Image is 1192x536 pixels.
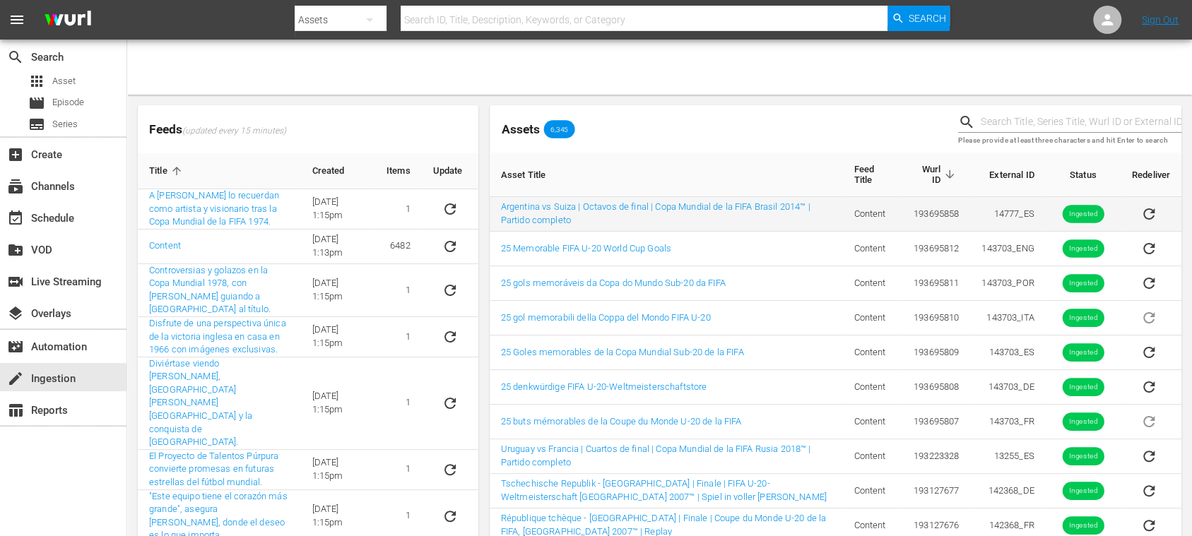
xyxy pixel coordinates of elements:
[375,153,422,189] th: Items
[7,370,24,387] span: Ingestion
[909,6,946,31] span: Search
[1062,209,1104,220] span: Ingested
[375,357,422,450] td: 1
[301,264,375,317] td: [DATE] 1:15pm
[502,122,540,136] span: Assets
[375,317,422,357] td: 1
[970,232,1045,266] td: 143703_ENG
[501,381,707,392] a: 25 denkwürdige FIFA U-20-Weltmeisterschaftstore
[7,402,24,419] span: Reports
[1062,382,1104,393] span: Ingested
[501,201,810,225] a: Argentina vs Suiza | Octavos de final | Copa Mundial de la FIFA Brasil 2014™ | Partido completo
[901,232,970,266] td: 193695812
[138,118,478,141] span: Feeds
[7,338,24,355] span: Automation
[970,301,1045,335] td: 143703_ITA
[887,6,950,31] button: Search
[149,265,271,315] a: Controversias y golazos en la Copa Mundial 1978, con [PERSON_NAME] guiando a [GEOGRAPHIC_DATA] al...
[544,125,575,133] span: 6,345
[912,164,959,185] span: Wurl ID
[375,230,422,264] td: 6482
[301,317,375,357] td: [DATE] 1:15pm
[7,242,24,258] span: VOD
[28,95,45,112] span: Episode
[970,335,1045,370] td: 143703_ES
[842,370,901,405] td: Content
[901,474,970,508] td: 193127677
[7,49,24,66] span: Search
[501,168,565,181] span: Asset Title
[149,165,186,177] span: Title
[842,301,901,335] td: Content
[501,278,726,288] a: 25 gols memoráveis da Copa do Mundo Sub-20 da FIFA
[501,443,811,467] a: Uruguay vs Francia | Cuartos de final | Copa Mundial de la FIFA Rusia 2018™ | Partido completo
[842,232,901,266] td: Content
[901,301,970,335] td: 193695810
[970,266,1045,301] td: 143703_POR
[958,135,1181,147] p: Please provide at least three characters and hit Enter to search
[301,450,375,490] td: [DATE] 1:15pm
[7,305,24,322] span: Overlays
[422,153,478,189] th: Update
[842,153,901,197] th: Feed Title
[375,450,422,490] td: 1
[981,112,1181,133] input: Search Title, Series Title, Wurl ID or External ID
[1121,153,1181,197] th: Redeliver
[970,474,1045,508] td: 142368_DE
[8,11,25,28] span: menu
[842,197,901,232] td: Content
[970,405,1045,439] td: 143703_FR
[1062,520,1104,531] span: Ingested
[375,189,422,230] td: 1
[501,478,827,502] a: Tschechische Republik - [GEOGRAPHIC_DATA] | Finale | FIFA U-20-Weltmeisterschaft [GEOGRAPHIC_DATA...
[7,178,24,195] span: Channels
[1062,347,1104,358] span: Ingested
[901,405,970,439] td: 193695807
[501,243,671,254] a: 25 Memorable FIFA U-20 World Cup Goals
[28,73,45,90] span: Asset
[901,197,970,232] td: 193695858
[149,190,279,227] a: A [PERSON_NAME] lo recuerdan como artista y visionario tras la Copa Mundial de la FIFA 1974.
[52,117,78,131] span: Series
[182,126,286,137] span: (updated every 15 minutes)
[7,210,24,227] span: Schedule
[901,439,970,474] td: 193223328
[149,451,278,487] a: El Proyecto de Talentos Púrpura convierte promesas en futuras estrellas del fútbol mundial.
[7,273,24,290] span: Live Streaming
[501,312,711,323] a: 25 gol memorabili della Coppa del Mondo FIFA U-20
[312,165,363,177] span: Created
[28,116,45,133] span: Series
[842,266,901,301] td: Content
[501,347,744,357] a: 25 Goles memorables de la Copa Mundial Sub-20 de la FIFA
[970,153,1045,197] th: External ID
[1062,486,1104,496] span: Ingested
[1132,415,1166,426] span: Asset is in future lineups. Remove all episodes that contain this asset before redelivering
[970,370,1045,405] td: 143703_DE
[375,264,422,317] td: 1
[1046,153,1121,197] th: Status
[501,416,742,427] a: 25 buts mémorables de la Coupe du Monde U-20 de la FIFA
[1062,417,1104,427] span: Ingested
[842,335,901,370] td: Content
[34,4,102,37] img: ans4CAIJ8jUAAAAAAAAAAAAAAAAAAAAAAAAgQb4GAAAAAAAAAAAAAAAAAAAAAAAAJMjXAAAAAAAAAAAAAAAAAAAAAAAAgAT5G...
[901,266,970,301] td: 193695811
[1062,313,1104,323] span: Ingested
[901,370,970,405] td: 193695808
[970,197,1045,232] td: 14777_ES
[842,474,901,508] td: Content
[52,95,84,109] span: Episode
[901,335,970,370] td: 193695809
[301,189,375,230] td: [DATE] 1:15pm
[301,357,375,450] td: [DATE] 1:15pm
[1062,451,1104,462] span: Ingested
[1132,311,1166,322] span: Asset is in future lineups. Remove all episodes that contain this asset before redelivering
[149,318,286,355] a: Disfrute de una perspectiva única de la victoria inglesa en casa en 1966 con imágenes exclusivas.
[301,230,375,264] td: [DATE] 1:13pm
[970,439,1045,474] td: 13255_ES
[149,358,252,447] a: Diviértase viendo [PERSON_NAME], [GEOGRAPHIC_DATA][PERSON_NAME][GEOGRAPHIC_DATA] y la conquista d...
[149,240,181,251] a: Content
[1062,278,1104,289] span: Ingested
[52,74,76,88] span: Asset
[1142,14,1179,25] a: Sign Out
[842,405,901,439] td: Content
